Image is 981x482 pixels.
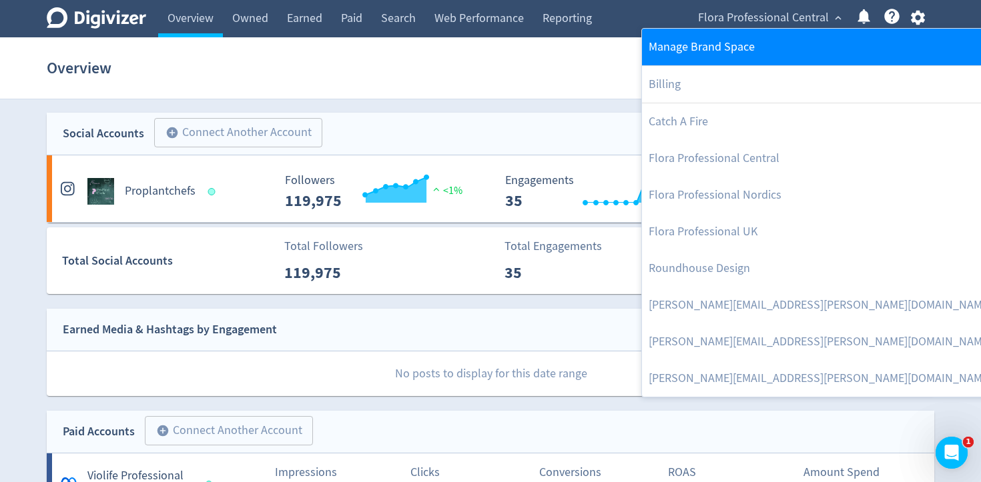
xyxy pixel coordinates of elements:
span: 1 [963,437,974,447]
iframe: Intercom live chat [936,437,968,469]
